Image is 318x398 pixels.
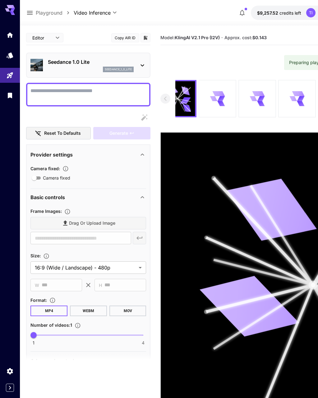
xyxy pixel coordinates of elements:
[252,35,267,40] b: $0.143
[111,33,139,42] button: Copy AIR ID
[105,67,132,72] p: seedance_1_0_lite
[224,35,267,40] span: Approx. cost:
[30,190,146,205] div: Basic controls
[30,306,67,316] button: MP4
[175,35,220,40] b: KlingAI V2.1 Pro (I2V)
[30,166,60,171] span: Camera fixed :
[6,384,14,392] button: Expand sidebar
[43,175,70,181] span: Camera fixed
[35,264,136,271] span: 16:9 (Wide / Landscape) - 480p
[257,10,279,16] span: $9,257.52
[32,35,52,41] span: Editor
[33,340,35,346] span: 1
[6,51,14,59] div: Models
[257,10,301,16] div: $9,257.52081
[6,367,14,375] div: Settings
[306,8,316,17] div: TI
[47,297,58,303] button: Choose the file format for the output video.
[30,208,62,214] span: Frame Images :
[221,34,223,41] p: ·
[6,72,14,79] div: Playground
[30,322,72,328] span: Number of videos : 1
[6,91,14,99] div: Library
[30,56,146,75] div: Seedance 1.0 Liteseedance_1_0_lite
[41,253,52,259] button: Adjust the dimensions of the generated image by specifying its width and height in pixels, or sel...
[62,208,73,215] button: Upload frame images.
[6,31,14,39] div: Home
[279,10,301,16] span: credits left
[48,58,134,66] p: Seedance 1.0 Lite
[109,306,146,316] button: MOV
[35,282,39,289] span: W
[30,297,47,303] span: Format :
[30,194,65,201] p: Basic controls
[74,9,111,16] span: Video Inference
[26,127,91,140] button: Reset to defaults
[30,147,146,162] div: Provider settings
[36,9,62,16] a: Playground
[36,9,74,16] nav: breadcrumb
[160,35,220,40] span: Model:
[30,253,41,258] span: Size :
[142,340,145,346] span: 4
[72,322,83,329] button: Specify how many videos to generate in a single request. Each video generation will be charged se...
[99,282,102,289] span: H
[30,151,73,158] p: Provider settings
[143,34,148,41] button: Add to library
[70,306,107,316] button: WEBM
